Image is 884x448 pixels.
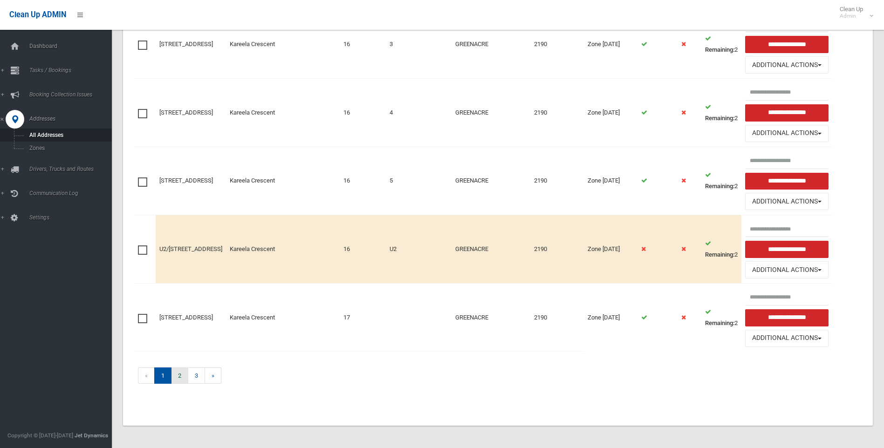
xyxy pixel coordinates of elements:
[27,43,119,49] span: Dashboard
[27,115,119,122] span: Addresses
[340,283,386,351] td: 17
[159,41,213,48] a: [STREET_ADDRESS]
[159,314,213,321] a: [STREET_ADDRESS]
[226,147,340,215] td: Kareela Crescent
[154,367,171,384] span: 1
[452,283,530,351] td: GREENACRE
[705,115,734,122] strong: Remaining:
[530,78,584,147] td: 2190
[584,283,637,351] td: Zone [DATE]
[530,283,584,351] td: 2190
[9,10,66,19] span: Clean Up ADMIN
[7,432,73,439] span: Copyright © [DATE]-[DATE]
[27,166,119,172] span: Drivers, Trucks and Routes
[171,367,188,384] a: 2
[584,10,637,79] td: Zone [DATE]
[340,10,386,79] td: 16
[27,91,119,98] span: Booking Collection Issues
[530,215,584,284] td: 2190
[27,132,111,138] span: All Addresses
[75,432,108,439] strong: Jet Dynamics
[530,147,584,215] td: 2190
[159,177,213,184] a: [STREET_ADDRESS]
[340,215,386,284] td: 16
[452,10,530,79] td: GREENACRE
[840,13,863,20] small: Admin
[27,214,119,221] span: Settings
[340,147,386,215] td: 16
[159,109,213,116] a: [STREET_ADDRESS]
[835,6,872,20] span: Clean Up
[745,125,829,142] button: Additional Actions
[745,330,829,347] button: Additional Actions
[701,10,741,79] td: 2
[226,10,340,79] td: Kareela Crescent
[530,10,584,79] td: 2190
[226,78,340,147] td: Kareela Crescent
[705,46,734,53] strong: Remaining:
[584,147,637,215] td: Zone [DATE]
[159,245,222,252] a: U2/[STREET_ADDRESS]
[386,147,425,215] td: 5
[745,193,829,210] button: Additional Actions
[226,283,340,351] td: Kareela Crescent
[386,10,425,79] td: 3
[205,367,221,384] a: »
[188,367,205,384] a: 3
[705,183,734,190] strong: Remaining:
[452,147,530,215] td: GREENACRE
[701,283,741,351] td: 2
[226,215,340,284] td: Kareela Crescent
[340,78,386,147] td: 16
[701,215,741,284] td: 2
[386,215,425,284] td: U2
[452,215,530,284] td: GREENACRE
[27,67,119,74] span: Tasks / Bookings
[452,78,530,147] td: GREENACRE
[138,367,155,384] span: «
[584,215,637,284] td: Zone [DATE]
[705,319,734,326] strong: Remaining:
[27,190,119,197] span: Communication Log
[27,145,111,151] span: Zones
[584,78,637,147] td: Zone [DATE]
[705,251,734,258] strong: Remaining:
[701,78,741,147] td: 2
[701,147,741,215] td: 2
[745,261,829,278] button: Additional Actions
[386,78,425,147] td: 4
[745,56,829,74] button: Additional Actions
